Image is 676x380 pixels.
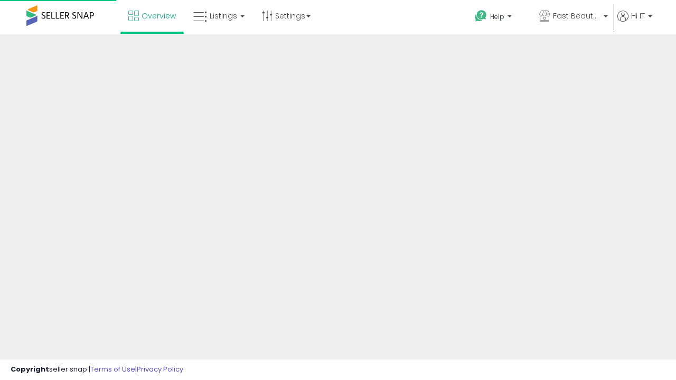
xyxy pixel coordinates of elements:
[553,11,600,21] span: Fast Beauty ([GEOGRAPHIC_DATA])
[11,365,183,375] div: seller snap | |
[137,364,183,374] a: Privacy Policy
[210,11,237,21] span: Listings
[617,11,652,34] a: Hi IT
[142,11,176,21] span: Overview
[631,11,645,21] span: Hi IT
[90,364,135,374] a: Terms of Use
[11,364,49,374] strong: Copyright
[490,12,504,21] span: Help
[474,9,487,23] i: Get Help
[466,2,530,34] a: Help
